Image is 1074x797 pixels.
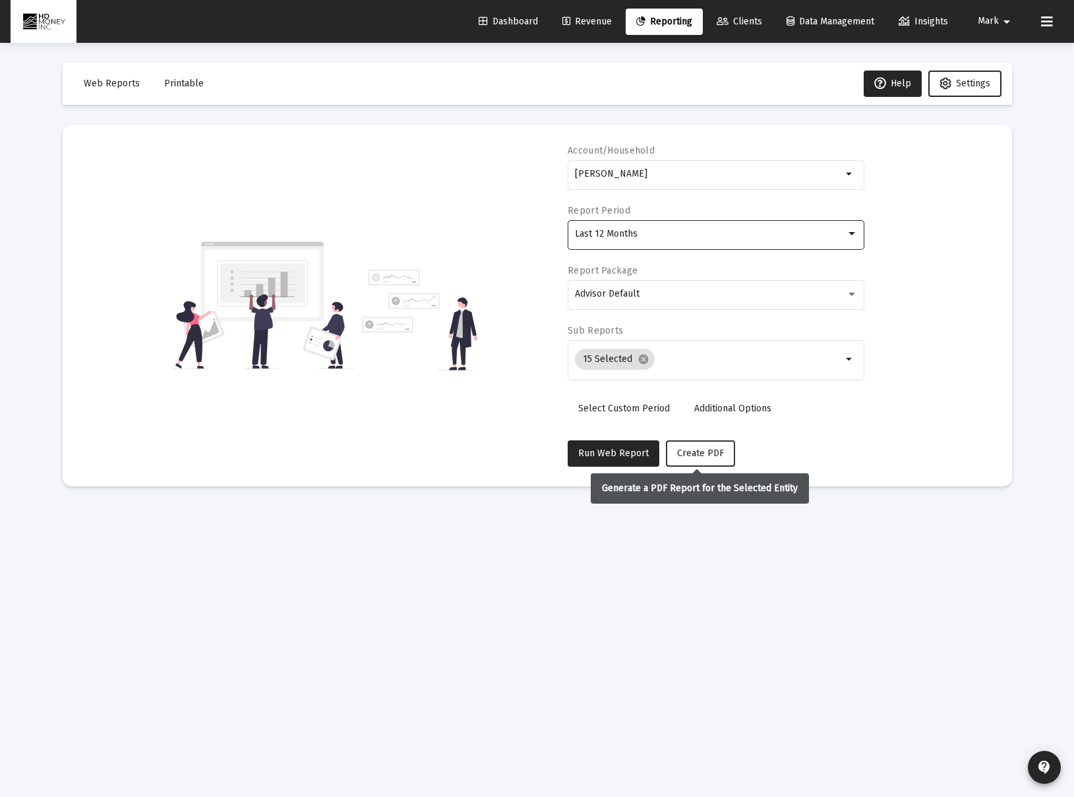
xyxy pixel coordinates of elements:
[164,78,204,89] span: Printable
[626,9,703,35] a: Reporting
[568,205,630,216] label: Report Period
[874,78,911,89] span: Help
[999,9,1015,35] mat-icon: arrow_drop_down
[666,440,735,467] button: Create PDF
[575,288,640,299] span: Advisor Default
[706,9,773,35] a: Clients
[578,448,649,459] span: Run Web Report
[636,16,692,27] span: Reporting
[899,16,948,27] span: Insights
[864,71,922,97] button: Help
[956,78,990,89] span: Settings
[562,16,612,27] span: Revenue
[978,16,999,27] span: Mark
[84,78,140,89] span: Web Reports
[468,9,549,35] a: Dashboard
[173,240,354,370] img: reporting
[575,346,842,372] mat-chip-list: Selection
[362,270,477,370] img: reporting-alt
[479,16,538,27] span: Dashboard
[962,8,1030,34] button: Mark
[842,166,858,182] mat-icon: arrow_drop_down
[1036,759,1052,775] mat-icon: contact_support
[787,16,874,27] span: Data Management
[776,9,885,35] a: Data Management
[154,71,214,97] button: Printable
[568,325,623,336] label: Sub Reports
[638,353,649,365] mat-icon: cancel
[578,403,670,414] span: Select Custom Period
[717,16,762,27] span: Clients
[568,265,638,276] label: Report Package
[677,448,724,459] span: Create PDF
[888,9,959,35] a: Insights
[842,351,858,367] mat-icon: arrow_drop_down
[575,228,638,239] span: Last 12 Months
[575,169,842,179] input: Search or select an account or household
[568,145,655,156] label: Account/Household
[552,9,622,35] a: Revenue
[928,71,1001,97] button: Settings
[20,9,67,35] img: Dashboard
[73,71,150,97] button: Web Reports
[568,440,659,467] button: Run Web Report
[694,403,771,414] span: Additional Options
[575,349,655,370] mat-chip: 15 Selected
